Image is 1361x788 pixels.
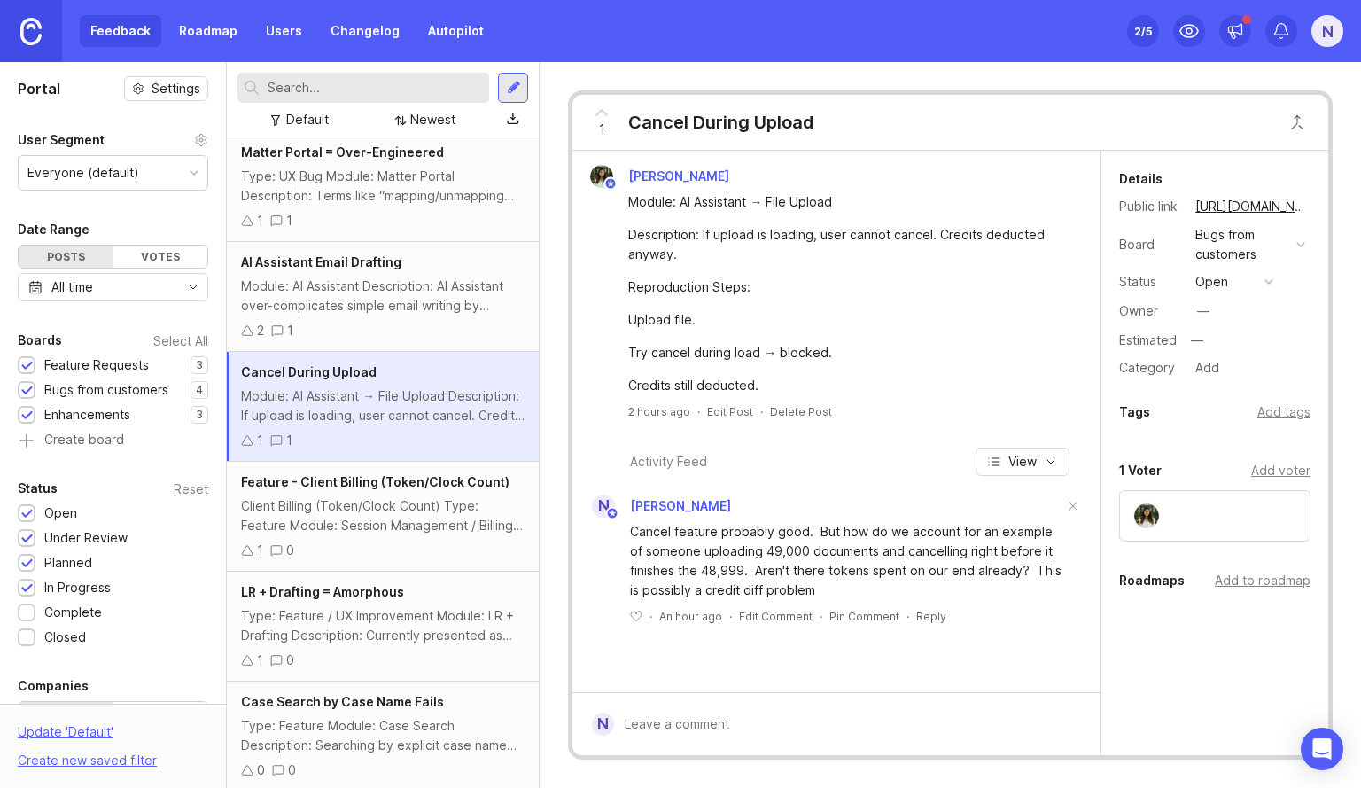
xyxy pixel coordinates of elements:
span: [PERSON_NAME] [630,498,731,513]
div: Description: If upload is loading, user cannot cancel. Credits deducted anyway. [628,225,1065,264]
div: Cancel During Upload [628,110,813,135]
div: 0 [286,651,294,670]
div: Module: AI Assistant Description: AI Assistant over-complicates simple email writing by formattin... [241,277,525,316]
a: [URL][DOMAIN_NAME] [1190,195,1310,218]
p: 3 [196,358,203,372]
a: Roadmap [168,15,248,47]
img: Sarina Zohdi [590,165,613,188]
div: Update ' Default ' [18,722,113,751]
img: member badge [604,177,618,191]
div: Add to roadmap [1215,571,1310,590]
span: An hour ago [659,609,722,624]
div: In Progress [44,578,111,597]
div: 0 [288,761,296,780]
div: Upload file. [628,310,1065,330]
div: 1 [257,651,263,670]
a: Changelog [320,15,410,47]
div: Companies [18,675,89,697]
a: Feature - Client Billing (Token/Clock Count)Client Billing (Token/Clock Count) Type: Feature Modu... [227,462,539,572]
a: Matter Portal = Over-EngineeredType: UX Bug Module: Matter Portal Description: Terms like “mappin... [227,132,539,242]
div: 2 /5 [1134,19,1152,43]
div: Category [1119,358,1181,378]
div: Details [1119,168,1163,190]
div: Bugs from customers [1195,225,1289,264]
div: Owner [1119,301,1181,321]
button: 2/5 [1127,15,1159,47]
div: Board [1119,235,1181,254]
div: Add tags [1257,402,1310,422]
label: By account owner [113,702,208,737]
div: open [1195,272,1228,292]
a: N[PERSON_NAME] [581,495,731,518]
span: Case Search by Case Name Fails [241,694,444,709]
div: Newest [410,110,455,129]
button: Close button [1279,105,1315,140]
div: 1 [257,431,263,450]
span: LR + Drafting = Amorphous [241,584,404,599]
div: Type: Feature / UX Improvement Module: LR + Drafting Description: Currently presented as one modu... [241,606,525,645]
img: Sarina Zohdi [1134,503,1159,528]
div: User Segment [18,129,105,151]
div: — [1186,329,1209,352]
div: 0 [286,541,294,560]
div: Module: AI Assistant → File Upload [628,192,1065,212]
div: Status [18,478,58,499]
div: Date Range [18,219,89,240]
span: AI Assistant Email Drafting [241,254,401,269]
button: View [976,448,1069,476]
div: Everyone (default) [27,163,139,183]
div: 1 [287,321,293,340]
h1: Portal [18,78,60,99]
div: 0 [257,761,265,780]
span: Settings [152,80,200,98]
div: Client Billing (Token/Clock Count) Type: Feature Module: Session Management / Billing Description... [241,496,525,535]
span: 2 hours ago [628,404,690,419]
a: Create board [18,433,208,449]
div: Default [286,110,329,129]
img: Canny Home [20,18,42,45]
div: Complete [44,603,102,622]
a: Sarina Zohdi[PERSON_NAME] [579,165,743,188]
div: Add [1190,356,1225,379]
div: · [906,609,909,624]
label: By name [19,702,113,737]
div: Add voter [1251,461,1310,480]
div: 1 [286,211,292,230]
div: 1 [257,211,263,230]
div: Open [44,503,77,523]
span: Matter Portal = Over-Engineered [241,144,444,160]
div: Activity Feed [630,452,707,472]
div: Roadmaps [1119,570,1185,591]
input: Search... [268,78,482,98]
div: N [592,495,615,518]
div: Create new saved filter [18,751,157,770]
div: · [760,404,763,419]
div: · [820,609,822,624]
div: Tags [1119,402,1150,423]
div: Select All [153,336,208,346]
svg: toggle icon [179,280,207,294]
button: N [1311,15,1343,47]
button: Settings [124,76,208,101]
div: Cancel feature probably good. But how do we account for an example of someone uploading 49,000 do... [630,522,1063,600]
div: Try cancel during load → blocked. [628,343,1065,363]
a: Users [255,15,313,47]
div: N [592,713,614,736]
div: Feature Requests [44,355,149,375]
div: Delete Post [770,404,832,419]
div: Estimated [1119,334,1177,347]
div: Module: AI Assistant → File Upload Description: If upload is loading, user cannot cancel. Credits... [241,386,525,425]
span: 1 [599,120,605,139]
div: Boards [18,330,62,351]
div: — [1197,301,1209,321]
a: Cancel During UploadModule: AI Assistant → File Upload Description: If upload is loading, user ca... [227,352,539,462]
a: LR + Drafting = AmorphousType: Feature / UX Improvement Module: LR + Drafting Description: Curren... [227,572,539,682]
a: AI Assistant Email DraftingModule: AI Assistant Description: AI Assistant over-complicates simple... [227,242,539,352]
div: · [649,609,652,624]
span: View [1008,453,1037,471]
div: 1 Voter [1119,460,1162,481]
div: Edit Post [707,404,753,419]
div: All time [51,277,93,297]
